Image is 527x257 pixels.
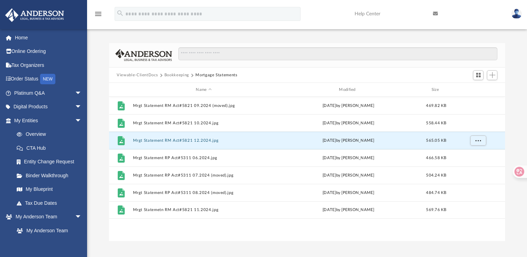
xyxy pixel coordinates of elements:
span: 484.74 KB [426,191,446,195]
a: My Anderson Teamarrow_drop_down [5,210,89,224]
input: Search files and folders [178,47,497,61]
div: grid [109,97,505,241]
a: Online Ordering [5,45,92,59]
a: CTA Hub [10,141,92,155]
img: User Pic [511,9,522,19]
div: [DATE] by [PERSON_NAME] [278,190,419,196]
i: menu [94,10,102,18]
a: Tax Organizers [5,58,92,72]
span: 466.58 KB [426,156,446,160]
span: arrow_drop_down [75,114,89,128]
div: [DATE] by [PERSON_NAME] [278,172,419,179]
button: Mrgt Statement RP Act#5311 07.2024 (moved).jpg [133,173,275,178]
button: Mrgt Statemetn RM Act#5821 11.2024.jpg [133,208,275,212]
div: [DATE] by [PERSON_NAME] [278,103,419,109]
div: Size [423,87,450,93]
a: Order StatusNEW [5,72,92,86]
button: Add [487,70,497,80]
span: 558.44 KB [426,121,446,125]
button: Mrgt Statement RP Act#5311 06.2024.jpg [133,156,275,160]
div: [DATE] by [PERSON_NAME] [278,120,419,126]
a: My Blueprint [10,182,89,196]
button: Mrgt Statement RM Act#5821 09.2024 (moved).jpg [133,103,275,108]
button: Mrgt Statement RM Act#5821 12.2024.jpg [133,138,275,143]
div: id [112,87,130,93]
a: Home [5,31,92,45]
div: id [453,87,502,93]
a: menu [94,13,102,18]
span: 565.05 KB [426,139,446,142]
span: arrow_drop_down [75,210,89,224]
img: Anderson Advisors Platinum Portal [3,8,66,22]
div: Name [133,87,274,93]
a: Digital Productsarrow_drop_down [5,100,92,114]
div: NEW [40,74,55,84]
button: Viewable-ClientDocs [117,72,158,78]
button: Mortgage Statements [195,72,237,78]
span: 504.24 KB [426,173,446,177]
div: [DATE] by [PERSON_NAME] [278,155,419,161]
a: Entity Change Request [10,155,92,169]
button: Switch to Grid View [473,70,483,80]
a: Overview [10,127,92,141]
i: search [116,9,124,17]
span: 469.82 KB [426,104,446,108]
a: My Entitiesarrow_drop_down [5,114,92,127]
div: [DATE] by [PERSON_NAME] [278,138,419,144]
button: Bookkeeping [164,72,189,78]
a: My Anderson Team [10,224,85,237]
div: Modified [278,87,419,93]
span: arrow_drop_down [75,100,89,114]
button: Mrgt Statement RP Act#5311 08.2024 (moved).jpg [133,190,275,195]
span: arrow_drop_down [75,86,89,100]
div: [DATE] by [PERSON_NAME] [278,207,419,213]
a: Tax Due Dates [10,196,92,210]
a: Platinum Q&Aarrow_drop_down [5,86,92,100]
button: Mrgt Statement RM Act#5821 10.2024.jpg [133,121,275,125]
a: Binder Walkthrough [10,169,92,182]
span: 569.76 KB [426,208,446,212]
button: More options [470,135,486,146]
